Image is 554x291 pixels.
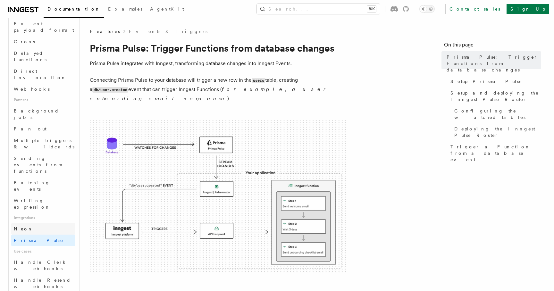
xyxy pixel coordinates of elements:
[252,78,265,83] code: users
[450,144,541,163] span: Trigger a Function from a database event
[11,18,75,36] a: Event payload format
[44,2,104,18] a: Documentation
[11,95,75,105] span: Patterns
[11,36,75,47] a: Crons
[11,195,75,213] a: Writing expression
[14,238,63,243] span: Prisma Pulse
[104,2,146,17] a: Examples
[14,278,71,289] span: Handle Resend webhooks
[452,105,541,123] a: Configuring the watched tables
[90,42,346,54] h1: Prisma Pulse: Trigger Functions from database changes
[90,76,346,103] p: Connecting Prisma Pulse to your database will trigger a new row in the table, creating a event th...
[90,120,346,273] img: Prisma Pulse watches your database for changes and streams them to your Inngest Pulse Router. The...
[11,83,75,95] a: Webhooks
[419,5,435,13] button: Toggle dark mode
[14,126,46,131] span: Fan out
[14,260,67,271] span: Handle Clerk webhooks
[146,2,188,17] a: AgentKit
[11,135,75,153] a: Multiple triggers & wildcards
[445,4,504,14] a: Contact sales
[14,226,33,231] span: Neon
[257,4,380,14] button: Search...⌘K
[14,21,74,33] span: Event payload format
[11,177,75,195] a: Batching events
[11,153,75,177] a: Sending events from functions
[448,141,541,165] a: Trigger a Function from a database event
[11,246,75,256] span: Use cases
[108,6,142,12] span: Examples
[14,180,50,192] span: Batching events
[454,108,541,121] span: Configuring the watched tables
[14,69,66,80] span: Direct invocation
[90,59,346,68] p: Prisma Pulse integrates with Inngest, transforming database changes into Inngest Events.
[14,87,50,92] span: Webhooks
[367,6,376,12] kbd: ⌘K
[11,105,75,123] a: Background jobs
[14,108,59,120] span: Background jobs
[450,78,522,85] span: Setup Prisma Pulse
[447,54,541,73] span: Prisma Pulse: Trigger Functions from database changes
[129,28,207,35] a: Events & Triggers
[448,87,541,105] a: Setup and deploying the Inngest Pulse Router
[11,256,75,274] a: Handle Clerk webhooks
[11,123,75,135] a: Fan out
[11,65,75,83] a: Direct invocation
[450,90,541,103] span: Setup and deploying the Inngest Pulse Router
[11,235,75,246] a: Prisma Pulse
[14,39,35,44] span: Crons
[90,28,120,35] span: Features
[150,6,184,12] span: AgentKit
[444,41,541,51] h4: On this page
[444,51,541,76] a: Prisma Pulse: Trigger Functions from database changes
[11,223,75,235] a: Neon
[507,4,549,14] a: Sign Up
[14,138,74,149] span: Multiple triggers & wildcards
[14,198,50,210] span: Writing expression
[92,87,128,93] code: db/user.created
[14,51,46,62] span: Delayed functions
[47,6,100,12] span: Documentation
[11,213,75,223] span: Integrations
[11,47,75,65] a: Delayed functions
[14,156,62,174] span: Sending events from functions
[448,76,541,87] a: Setup Prisma Pulse
[454,126,541,138] span: Deploying the Inngest Pulse Router
[452,123,541,141] a: Deploying the Inngest Pulse Router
